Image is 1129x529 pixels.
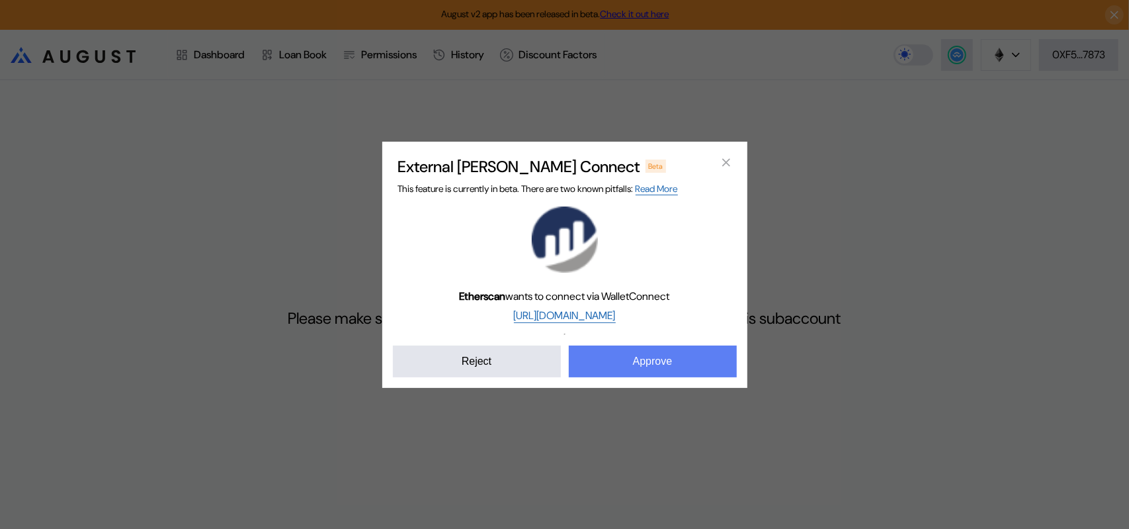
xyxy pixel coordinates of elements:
[532,207,598,273] img: Etherscan logo
[636,183,678,195] a: Read More
[569,346,737,377] button: Approve
[514,309,616,323] a: [URL][DOMAIN_NAME]
[398,183,678,195] span: This feature is currently in beta. There are two known pitfalls:
[460,289,670,303] span: wants to connect via WalletConnect
[398,156,640,177] h2: External [PERSON_NAME] Connect
[393,346,561,377] button: Reject
[646,160,667,173] div: Beta
[460,289,506,303] b: Etherscan
[716,152,737,173] button: close modal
